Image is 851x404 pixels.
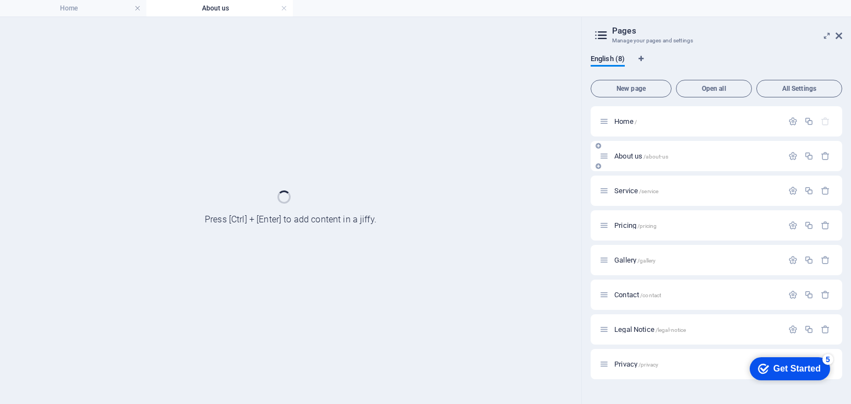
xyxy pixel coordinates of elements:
div: Settings [788,186,798,195]
div: Language Tabs [591,54,842,75]
span: Click to open page [614,291,661,299]
div: Settings [788,290,798,299]
span: /legal-notice [656,327,686,333]
div: Get Started [32,12,80,22]
div: Remove [821,325,830,334]
h3: Manage your pages and settings [612,36,820,46]
div: Settings [788,117,798,126]
div: Contact/contact [611,291,783,298]
div: About us/about-us [611,152,783,160]
span: English (8) [591,52,625,68]
span: Click to open page [614,360,658,368]
div: Duplicate [804,221,814,230]
span: About us [614,152,668,160]
div: Pricing/pricing [611,222,783,229]
div: Settings [788,151,798,161]
span: /about-us [643,154,668,160]
span: /service [639,188,658,194]
div: The startpage cannot be deleted [821,117,830,126]
h2: Pages [612,26,842,36]
span: /gallery [637,258,656,264]
span: Click to open page [614,117,637,125]
button: Open all [676,80,752,97]
div: Legal Notice/legal-notice [611,326,783,333]
span: Click to open page [614,256,656,264]
span: /pricing [637,223,657,229]
div: Remove [821,151,830,161]
span: /contact [640,292,661,298]
span: /privacy [639,362,658,368]
div: Duplicate [804,290,814,299]
div: Duplicate [804,255,814,265]
span: Open all [681,85,747,92]
div: 5 [81,2,92,13]
h4: About us [146,2,293,14]
div: Gallery/gallery [611,256,783,264]
div: Remove [821,221,830,230]
span: Click to open page [614,221,657,230]
div: Settings [788,221,798,230]
div: Duplicate [804,117,814,126]
div: Remove [821,255,830,265]
div: Privacy/privacy [611,361,783,368]
button: New page [591,80,672,97]
span: Click to open page [614,187,658,195]
span: All Settings [761,85,837,92]
div: Service/service [611,187,783,194]
div: Settings [788,325,798,334]
div: Duplicate [804,325,814,334]
span: Click to open page [614,325,686,334]
div: Duplicate [804,151,814,161]
button: All Settings [756,80,842,97]
div: Remove [821,186,830,195]
span: / [635,119,637,125]
span: New page [596,85,667,92]
div: Settings [788,255,798,265]
div: Home/ [611,118,783,125]
div: Duplicate [804,186,814,195]
div: Remove [821,290,830,299]
div: Get Started 5 items remaining, 0% complete [9,6,89,29]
